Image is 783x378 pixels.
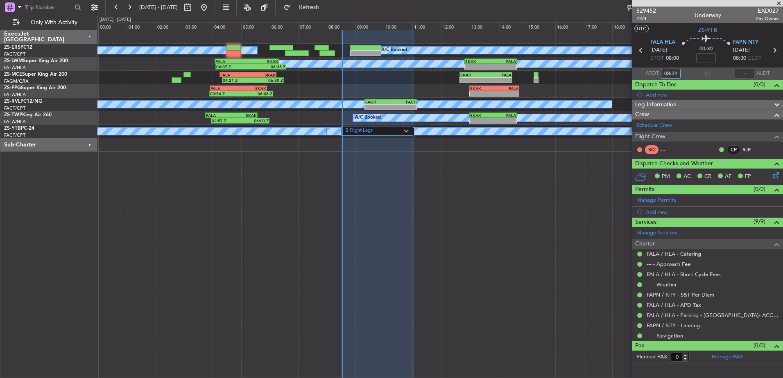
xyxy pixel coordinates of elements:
[213,22,241,30] div: 04:00
[612,22,641,30] div: 18:00
[635,132,665,142] span: Flight Crew
[391,99,416,104] div: FACT
[212,118,240,123] div: 03:57 Z
[494,86,518,91] div: FALA
[460,78,486,83] div: -
[491,59,516,64] div: FALA
[754,341,765,350] span: (0/0)
[470,22,498,30] div: 13:00
[365,105,391,110] div: -
[650,46,667,54] span: [DATE]
[635,218,656,227] span: Services
[4,59,68,63] a: ZS-LWMSuper King Air 200
[210,86,238,91] div: FALA
[683,173,691,181] span: AC
[646,91,779,98] div: Add new
[666,54,679,63] span: 08:00
[635,185,654,194] span: Permits
[248,72,276,77] div: SKAK
[661,146,679,153] div: - -
[470,86,494,91] div: SKAK
[647,261,690,268] a: --- - Approach Fee
[4,45,32,50] a: ZS-ERSPC12
[635,110,649,119] span: Crew
[381,44,407,56] div: A/C Booked
[712,353,743,361] a: Manage PAX
[241,22,270,30] div: 05:00
[365,99,391,104] div: FAGR
[470,113,493,118] div: SKAK
[695,11,721,20] div: Underway
[184,22,213,30] div: 03:00
[465,59,491,64] div: SKAK
[754,80,765,89] span: (0/0)
[4,65,26,71] a: FALA/HLA
[555,22,584,30] div: 16:00
[412,22,441,30] div: 11:00
[733,46,750,54] span: [DATE]
[584,22,613,30] div: 17:00
[646,209,779,216] div: Add new
[748,54,761,63] span: ELDT
[725,173,731,181] span: AF
[100,16,131,23] div: [DATE] - [DATE]
[647,301,701,308] a: FALA / HLA - APD Tax
[4,132,25,138] a: FACT/CPT
[635,80,677,90] span: Dispatch To-Dos
[206,113,231,118] div: FALA
[156,22,184,30] div: 02:00
[346,128,404,135] label: 2 Flight Legs
[4,105,25,111] a: FACT/CPT
[220,72,248,77] div: FALA
[636,15,656,22] span: P2/4
[745,173,751,181] span: FP
[9,16,89,29] button: Only With Activity
[645,145,659,154] div: SIC
[4,119,26,125] a: FALA/HLA
[493,118,516,123] div: -
[292,4,326,10] span: Refresh
[704,173,711,181] span: CR
[756,7,779,15] span: EXD027
[127,22,156,30] div: 01:00
[636,353,667,361] label: Planned PAX
[247,59,278,64] div: SKAK
[498,22,527,30] div: 14:00
[4,78,29,84] a: FAGM/QRA
[647,281,677,288] a: --- - Weather
[647,291,714,298] a: FAPN / NTY - S&T Per Diem
[216,64,251,69] div: 04:07 Z
[636,229,677,237] a: Manage Services
[698,26,717,34] span: ZS-YTB
[635,159,713,169] span: Dispatch Checks and Weather
[4,85,66,90] a: ZS-PPGSuper King Air 200
[647,271,721,278] a: FALA / HLA - Short Cycle Fees
[327,22,355,30] div: 08:00
[647,250,701,257] a: FALA / HLA - Catering
[4,126,34,131] a: ZS-YTBPC-24
[251,64,285,69] div: 06:35 Z
[635,341,644,351] span: Pax
[733,54,746,63] span: 08:30
[494,91,518,96] div: -
[650,54,664,63] span: ETOT
[98,22,127,30] div: 00:00
[635,100,677,110] span: Leg Information
[650,38,675,47] span: FALA HLA
[139,4,178,11] span: [DATE] - [DATE]
[441,22,470,30] div: 12:00
[280,1,329,14] button: Refresh
[4,72,67,77] a: ZS-MCESuper King Air 200
[662,173,670,181] span: PM
[460,72,486,77] div: SKAK
[25,1,72,13] input: Trip Number
[4,51,25,57] a: FACT/CPT
[636,7,656,15] span: 529452
[634,25,649,32] button: UTC
[215,59,247,64] div: FALA
[733,38,758,47] span: FAPN NTY
[735,69,754,79] input: --:--
[661,69,681,79] input: --:--
[4,59,23,63] span: ZS-LWM
[4,112,22,117] span: ZS-TWP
